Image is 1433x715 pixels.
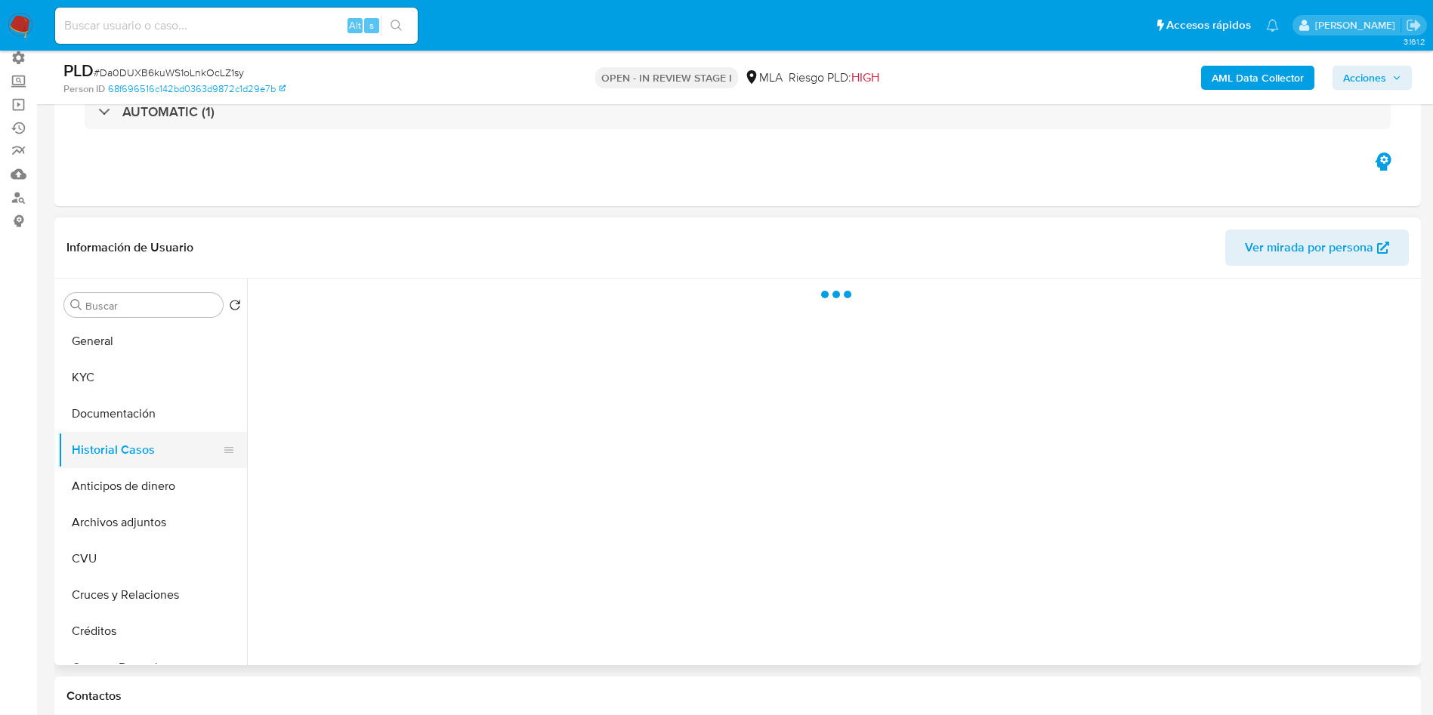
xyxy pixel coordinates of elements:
[789,69,879,86] span: Riesgo PLD:
[58,541,247,577] button: CVU
[1406,17,1422,33] a: Salir
[595,67,738,88] p: OPEN - IN REVIEW STAGE I
[58,577,247,613] button: Cruces y Relaciones
[58,468,247,504] button: Anticipos de dinero
[66,240,193,255] h1: Información de Usuario
[58,504,247,541] button: Archivos adjuntos
[58,359,247,396] button: KYC
[369,18,374,32] span: s
[70,299,82,311] button: Buscar
[63,58,94,82] b: PLD
[1166,17,1251,33] span: Accesos rápidos
[1315,18,1401,32] p: gustavo.deseta@mercadolibre.com
[1404,35,1425,48] span: 3.161.2
[744,69,783,86] div: MLA
[58,396,247,432] button: Documentación
[851,69,879,86] span: HIGH
[94,65,244,80] span: # Da0DUXB6kuWS1oLnkOcLZ1sy
[63,82,105,96] b: Person ID
[122,103,215,120] h3: AUTOMATIC (1)
[85,94,1391,129] div: AUTOMATIC (1)
[55,16,418,35] input: Buscar usuario o caso...
[229,299,241,316] button: Volver al orden por defecto
[58,323,247,359] button: General
[1343,66,1386,90] span: Acciones
[1225,230,1409,266] button: Ver mirada por persona
[58,432,235,468] button: Historial Casos
[349,18,361,32] span: Alt
[1245,230,1373,266] span: Ver mirada por persona
[1201,66,1314,90] button: AML Data Collector
[381,15,412,36] button: search-icon
[66,689,1409,704] h1: Contactos
[1333,66,1412,90] button: Acciones
[58,613,247,649] button: Créditos
[58,649,247,686] button: Cuentas Bancarias
[85,299,217,313] input: Buscar
[108,82,286,96] a: 68f696516c142bd0363d9872c1d29e7b
[1266,19,1279,32] a: Notificaciones
[1212,66,1304,90] b: AML Data Collector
